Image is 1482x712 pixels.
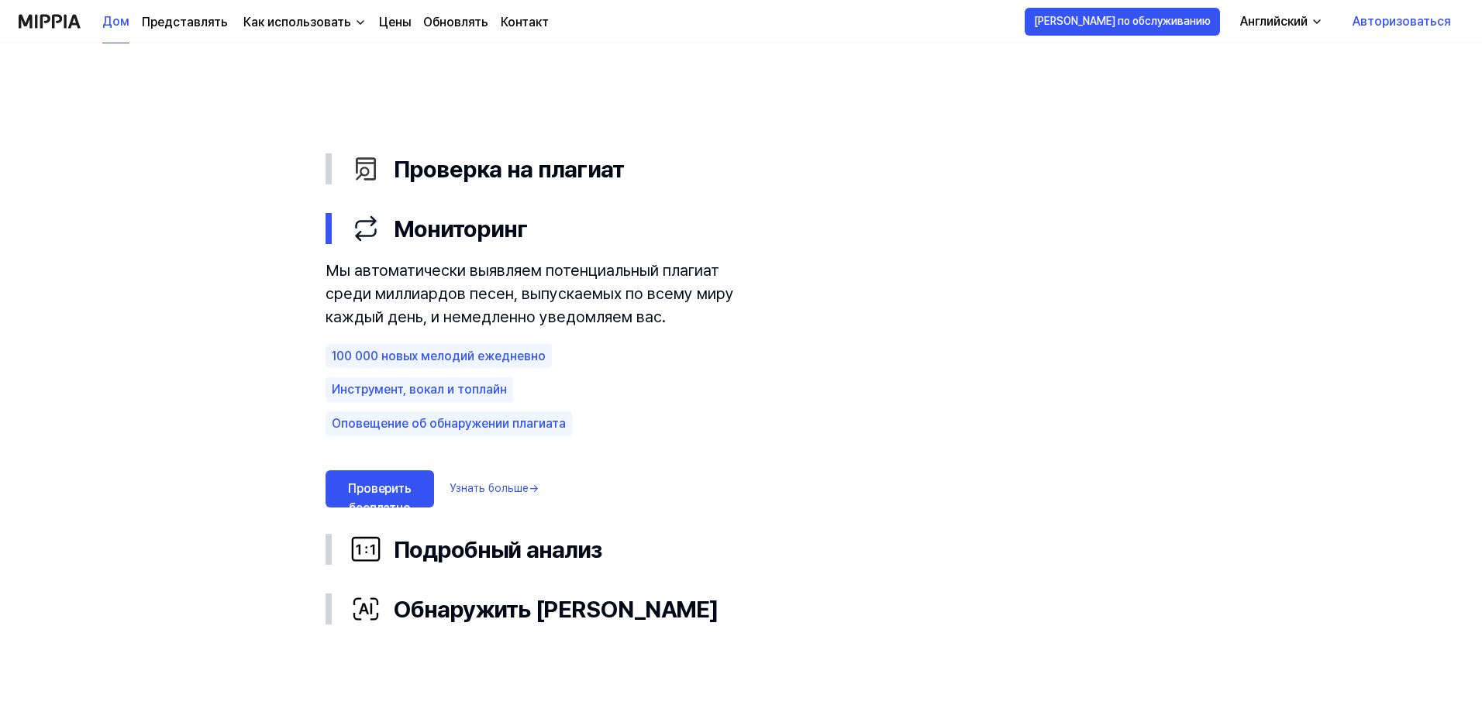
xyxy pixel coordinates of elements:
button: Обнаружить [PERSON_NAME] [326,580,1156,639]
button: Проверка на плагиат [326,139,1156,199]
font: Узнать больше [450,482,529,494]
button: Английский [1228,6,1332,37]
button: Мониторинг [326,199,1156,259]
font: Цены [379,15,411,29]
a: Цены [379,13,411,32]
font: 100 000 новых мелодий ежедневно [332,349,546,363]
a: Представлять [142,13,228,32]
font: Оповещение об обнаружении плагиата [332,416,566,431]
font: Мы автоматически выявляем потенциальный плагиат среди миллиардов песен, выпускаемых по всему миру... [326,261,734,326]
font: Инструмент, вокал и топлайн [332,382,507,397]
font: Представлять [142,15,228,29]
a: Дом [102,1,129,43]
button: Как использовать [240,13,367,32]
font: Проверка на плагиат [394,155,624,183]
font: Английский [1240,14,1308,29]
font: [PERSON_NAME] по обслуживанию [1034,15,1211,27]
font: Обновлять [423,15,488,29]
font: Проверить бесплатно [348,481,412,516]
font: Обнаружить [PERSON_NAME] [394,595,718,623]
a: Обновлять [423,13,488,32]
font: Дом [102,14,129,29]
font: Мониторинг [394,215,528,242]
font: Авторизоваться [1353,14,1451,29]
img: вниз [354,16,367,29]
button: Подробный анализ [326,520,1156,580]
div: Мониторинг [326,259,1156,520]
font: → [529,482,539,494]
font: Подробный анализ [394,535,601,563]
font: Как использовать [243,15,351,29]
button: [PERSON_NAME] по обслуживанию [1025,8,1220,36]
a: Проверить бесплатно [326,470,434,507]
a: Контакт [501,13,549,32]
a: Узнать больше→ [450,480,539,497]
font: Контакт [501,15,549,29]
